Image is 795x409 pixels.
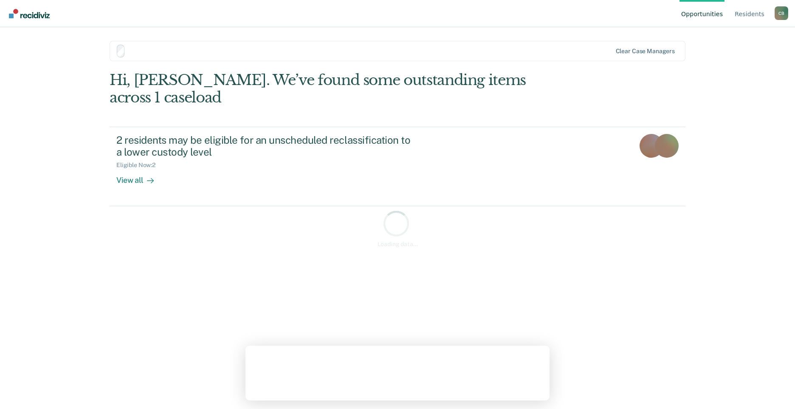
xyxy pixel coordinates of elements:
div: Loading data... [378,241,418,248]
iframe: Intercom live chat [766,380,787,400]
div: Clear case managers [616,48,675,55]
div: C B [775,6,788,20]
button: Profile dropdown button [775,6,788,20]
iframe: Survey by Kim from Recidiviz [245,346,550,400]
img: Recidiviz [9,9,50,18]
